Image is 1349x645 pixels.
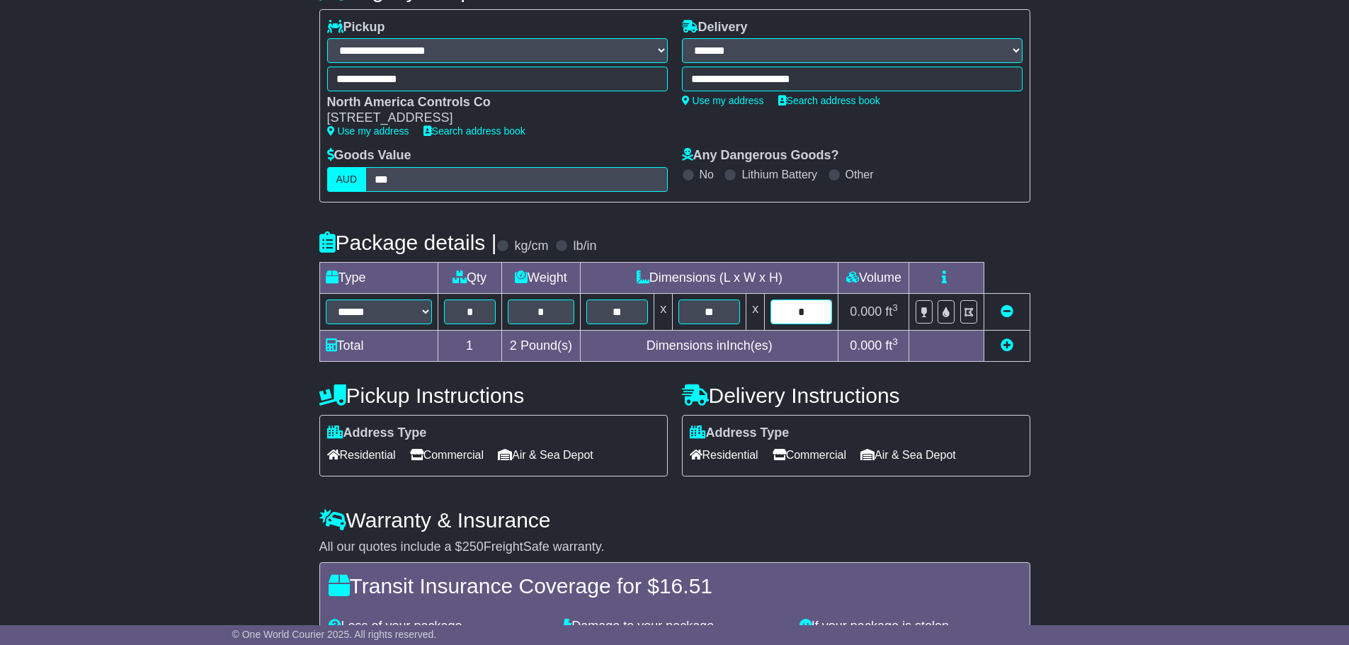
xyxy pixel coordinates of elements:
[514,239,548,254] label: kg/cm
[438,330,501,361] td: 1
[885,338,898,353] span: ft
[581,262,838,293] td: Dimensions (L x W x H)
[319,384,668,407] h4: Pickup Instructions
[327,95,654,110] div: North America Controls Co
[327,426,427,441] label: Address Type
[319,262,438,293] td: Type
[682,148,839,164] label: Any Dangerous Goods?
[682,384,1030,407] h4: Delivery Instructions
[850,304,882,319] span: 0.000
[885,304,898,319] span: ft
[438,262,501,293] td: Qty
[860,444,956,466] span: Air & Sea Depot
[319,231,497,254] h4: Package details |
[778,95,880,106] a: Search address book
[319,330,438,361] td: Total
[746,293,765,330] td: x
[321,619,557,634] div: Loss of your package
[690,444,758,466] span: Residential
[741,168,817,181] label: Lithium Battery
[329,574,1021,598] h4: Transit Insurance Coverage for $
[557,619,792,634] div: Damage to your package
[232,629,437,640] span: © One World Courier 2025. All rights reserved.
[501,262,581,293] td: Weight
[319,540,1030,555] div: All our quotes include a $ FreightSafe warranty.
[510,338,517,353] span: 2
[773,444,846,466] span: Commercial
[327,148,411,164] label: Goods Value
[501,330,581,361] td: Pound(s)
[682,95,764,106] a: Use my address
[423,125,525,137] a: Search address book
[462,540,484,554] span: 250
[581,330,838,361] td: Dimensions in Inch(es)
[838,262,909,293] td: Volume
[327,167,367,192] label: AUD
[850,338,882,353] span: 0.000
[682,20,748,35] label: Delivery
[1001,338,1013,353] a: Add new item
[327,125,409,137] a: Use my address
[327,20,385,35] label: Pickup
[327,110,654,126] div: [STREET_ADDRESS]
[659,574,712,598] span: 16.51
[573,239,596,254] label: lb/in
[792,619,1028,634] div: If your package is stolen
[410,444,484,466] span: Commercial
[700,168,714,181] label: No
[1001,304,1013,319] a: Remove this item
[327,444,396,466] span: Residential
[892,302,898,313] sup: 3
[498,444,593,466] span: Air & Sea Depot
[846,168,874,181] label: Other
[319,508,1030,532] h4: Warranty & Insurance
[690,426,790,441] label: Address Type
[654,293,673,330] td: x
[892,336,898,347] sup: 3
